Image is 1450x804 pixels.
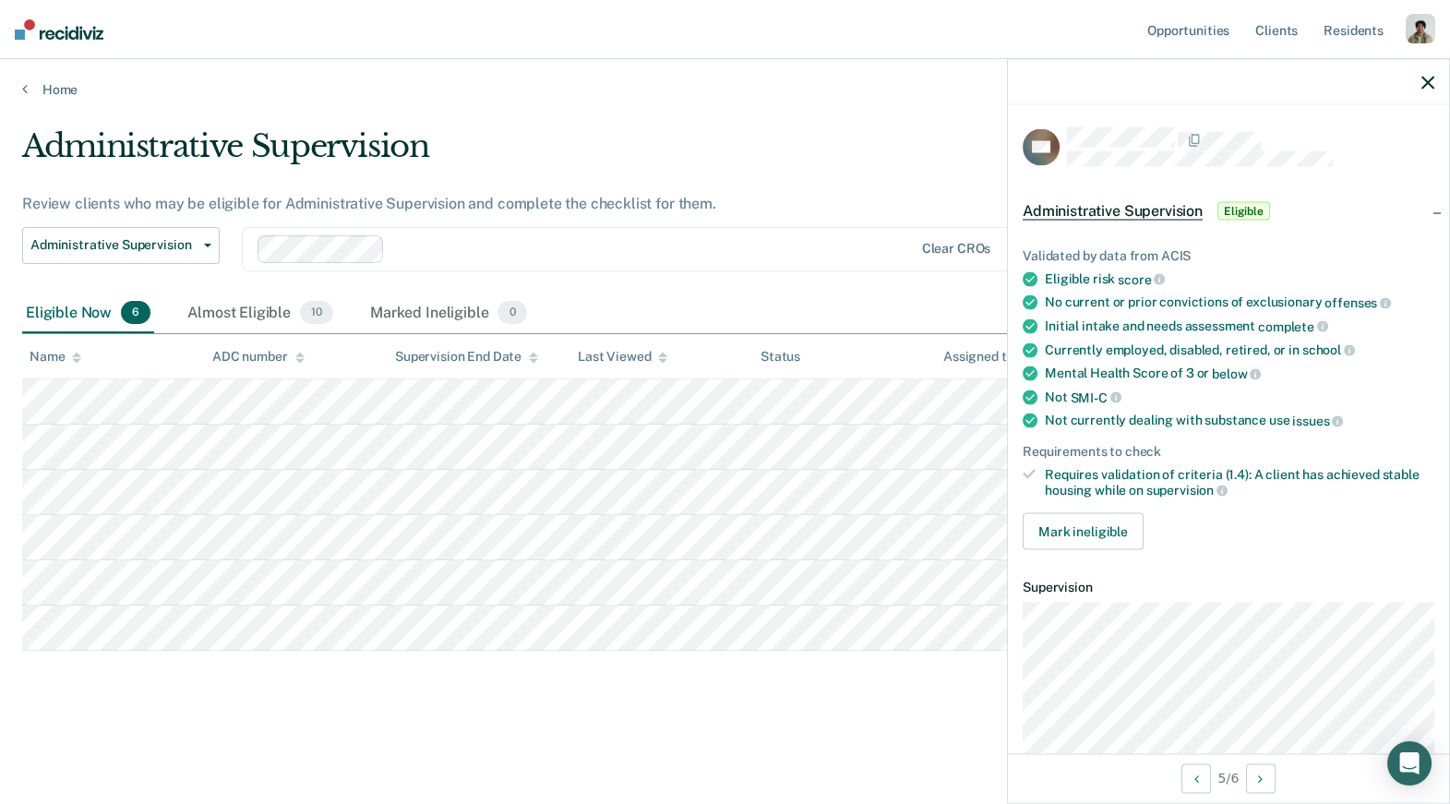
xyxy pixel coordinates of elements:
[1146,483,1228,498] span: supervision
[1045,413,1434,429] div: Not currently dealing with substance use
[1212,366,1261,381] span: below
[1008,753,1449,802] div: 5 / 6
[1045,366,1434,382] div: Mental Health Score of 3 or
[212,349,305,365] div: ADC number
[1387,741,1432,786] div: Open Intercom Messenger
[30,349,81,365] div: Name
[1045,294,1434,311] div: No current or prior convictions of exclusionary
[578,349,667,365] div: Last Viewed
[22,127,1109,180] div: Administrative Supervision
[1246,763,1276,793] button: Next Opportunity
[366,294,531,334] div: Marked Ineligible
[184,294,337,334] div: Almost Eligible
[1118,271,1165,286] span: score
[22,195,1109,212] div: Review clients who may be eligible for Administrative Supervision and complete the checklist for ...
[300,301,333,325] span: 10
[1023,444,1434,460] div: Requirements to check
[497,301,526,325] span: 0
[761,349,800,365] div: Status
[1070,390,1120,404] span: SMI-C
[1217,202,1270,221] span: Eligible
[121,301,150,325] span: 6
[1023,248,1434,264] div: Validated by data from ACIS
[1023,202,1203,221] span: Administrative Supervision
[1324,295,1391,310] span: offenses
[15,19,103,40] img: Recidiviz
[395,349,538,365] div: Supervision End Date
[1258,318,1328,333] span: complete
[1302,342,1355,357] span: school
[1045,270,1434,287] div: Eligible risk
[22,81,1428,98] a: Home
[1045,389,1434,405] div: Not
[922,241,991,257] div: Clear CROs
[1292,414,1343,428] span: issues
[22,294,154,334] div: Eligible Now
[1181,763,1211,793] button: Previous Opportunity
[1023,580,1434,595] dt: Supervision
[30,237,197,253] span: Administrative Supervision
[943,349,1030,365] div: Assigned to
[1045,466,1434,498] div: Requires validation of criteria (1.4): A client has achieved stable housing while on
[1023,513,1144,550] button: Mark ineligible
[1008,182,1449,241] div: Administrative SupervisionEligible
[1045,342,1434,358] div: Currently employed, disabled, retired, or in
[1045,318,1434,335] div: Initial intake and needs assessment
